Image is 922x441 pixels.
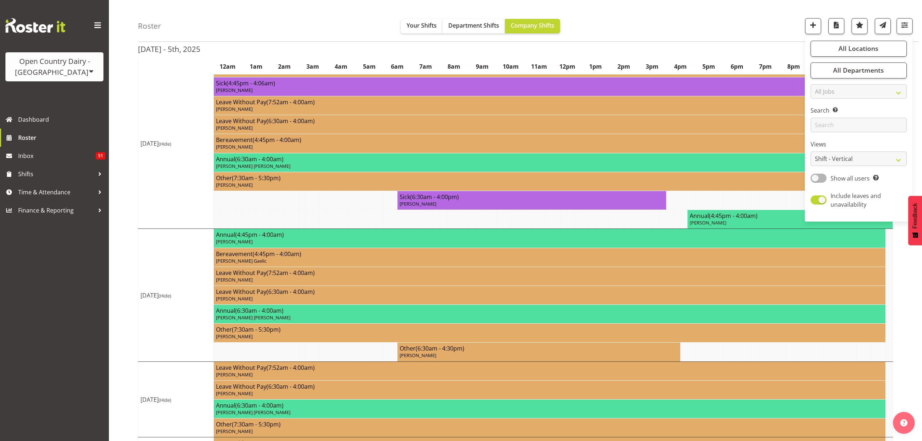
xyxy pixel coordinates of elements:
[582,58,610,75] th: 1pm
[216,390,253,397] span: [PERSON_NAME]
[709,212,758,220] span: (4:45pm - 4:00am)
[216,117,883,125] h4: Leave Without Pay
[216,80,883,87] h4: Sick
[235,155,283,163] span: (6:30am - 4:00am)
[235,231,284,239] span: (4:45pm - 4:00am)
[216,371,253,378] span: [PERSON_NAME]
[448,21,499,29] span: Department Shifts
[690,219,726,226] span: [PERSON_NAME]
[497,58,525,75] th: 10am
[400,352,436,359] span: [PERSON_NAME]
[779,58,808,75] th: 8pm
[159,292,171,299] span: (Hide)
[235,401,283,409] span: (6:30am - 4:00am)
[216,383,883,390] h4: Leave Without Pay
[327,58,355,75] th: 4am
[18,187,94,198] span: Time & Attendance
[216,269,883,276] h4: Leave Without Pay
[412,58,440,75] th: 7am
[666,58,694,75] th: 4pm
[216,258,266,264] span: [PERSON_NAME] Gaelic
[216,87,253,93] span: [PERSON_NAME]
[897,18,913,34] button: Filter Shifts
[831,174,870,182] span: Show all users
[638,58,666,75] th: 3pm
[270,58,298,75] th: 2am
[138,229,214,361] td: [DATE]
[811,140,907,149] label: Views
[18,114,105,125] span: Dashboard
[216,333,253,340] span: [PERSON_NAME]
[216,238,253,245] span: [PERSON_NAME]
[751,58,779,75] th: 7pm
[216,163,290,169] span: [PERSON_NAME] [PERSON_NAME]
[96,152,105,159] span: 51
[232,174,281,182] span: (7:30am - 5:30pm)
[216,364,883,371] h4: Leave Without Pay
[266,364,315,372] span: (7:52am - 4:00am)
[216,326,883,333] h4: Other
[138,361,214,437] td: [DATE]
[216,125,253,131] span: [PERSON_NAME]
[298,58,327,75] th: 3am
[407,21,437,29] span: Your Shifts
[216,307,883,314] h4: Annual
[811,118,907,133] input: Search
[227,79,275,87] span: (4:45pm - 4:06am)
[216,143,253,150] span: [PERSON_NAME]
[242,58,270,75] th: 1am
[216,402,883,409] h4: Annual
[266,288,315,296] span: (6:30am - 4:00am)
[831,192,881,209] span: Include leaves and unavailability
[811,62,907,78] button: All Departments
[159,141,171,147] span: (Hide)
[383,58,412,75] th: 6am
[232,325,281,333] span: (7:30am - 5:30pm)
[440,58,468,75] th: 8am
[216,250,883,258] h4: Bereavement
[216,231,883,238] h4: Annual
[805,18,821,34] button: Add a new shift
[852,18,868,34] button: Highlight an important date within the roster.
[610,58,638,75] th: 2pm
[468,58,497,75] th: 9am
[18,132,105,143] span: Roster
[690,212,890,219] h4: Annual
[908,196,922,245] button: Feedback - Show survey
[811,41,907,57] button: All Locations
[410,193,459,201] span: (6:30am - 4:00pm)
[266,383,315,391] span: (6:30am - 4:00am)
[266,117,315,125] span: (6:30am - 4:00am)
[400,345,678,352] h4: Other
[159,397,171,403] span: (Hide)
[875,18,891,34] button: Send a list of all shifts for the selected filtered period to all rostered employees.
[216,288,883,295] h4: Leave Without Pay
[213,58,242,75] th: 12am
[216,295,253,302] span: [PERSON_NAME]
[723,58,751,75] th: 6pm
[13,56,96,78] div: Open Country Dairy - [GEOGRAPHIC_DATA]
[839,44,878,53] span: All Locations
[5,18,65,33] img: Rosterit website logo
[828,18,844,34] button: Download a PDF of the roster according to the set date range.
[266,269,315,277] span: (7:52am - 4:00am)
[525,58,553,75] th: 11am
[232,420,281,428] span: (7:30am - 5:30pm)
[442,19,505,33] button: Department Shifts
[401,19,442,33] button: Your Shifts
[266,98,315,106] span: (7:52am - 4:00am)
[138,22,161,30] h4: Roster
[400,201,436,207] span: [PERSON_NAME]
[216,106,253,112] span: [PERSON_NAME]
[833,66,884,75] span: All Departments
[253,250,301,258] span: (4:45pm - 4:00am)
[216,276,253,283] span: [PERSON_NAME]
[216,409,290,416] span: [PERSON_NAME] [PERSON_NAME]
[505,19,560,33] button: Company Shifts
[355,58,383,75] th: 5am
[216,136,883,143] h4: Bereavement
[216,428,253,434] span: [PERSON_NAME]
[18,169,94,179] span: Shifts
[400,193,664,201] h4: Sick
[216,98,883,106] h4: Leave Without Pay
